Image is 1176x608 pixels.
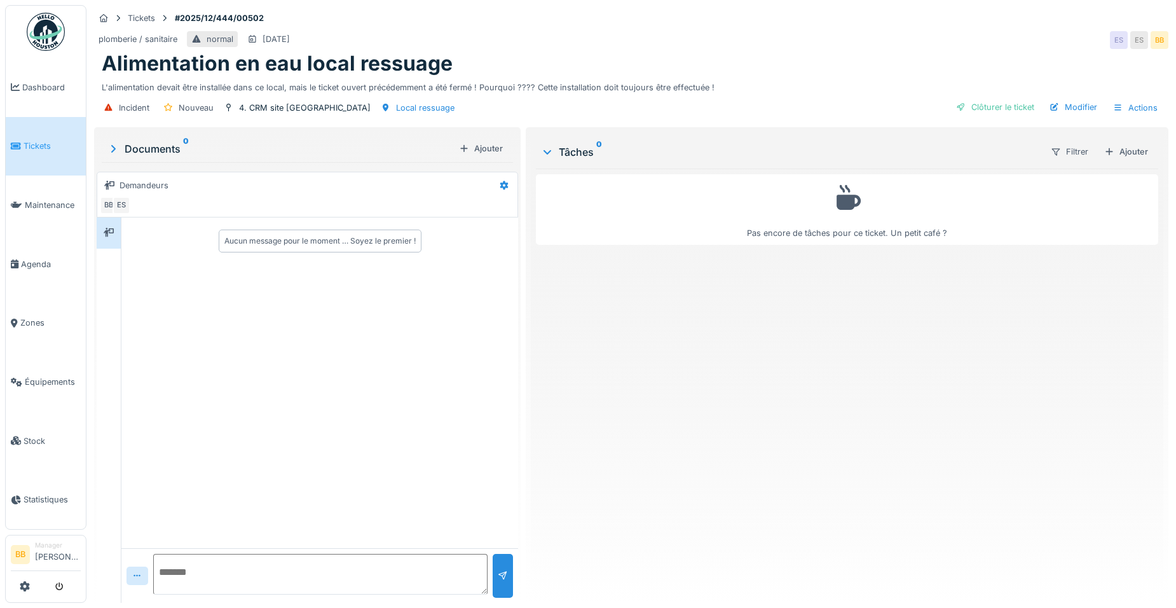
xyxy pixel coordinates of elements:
a: Maintenance [6,176,86,235]
div: ES [1130,31,1148,49]
a: Dashboard [6,58,86,117]
span: Agenda [21,258,81,270]
strong: #2025/12/444/00502 [170,12,269,24]
span: Zones [20,317,81,329]
a: Équipements [6,352,86,411]
div: Local ressuage [396,102,455,114]
sup: 0 [183,141,189,156]
div: Pas encore de tâches pour ce ticket. Un petit café ? [544,180,1150,239]
span: Maintenance [25,199,81,211]
a: Statistiques [6,471,86,530]
div: ES [1110,31,1128,49]
span: Dashboard [22,81,81,93]
a: Stock [6,411,86,471]
a: Tickets [6,117,86,176]
div: L'alimentation devait être installée dans ce local, mais le ticket ouvert précédemment a été ferm... [102,76,1161,93]
sup: 0 [596,144,602,160]
div: Documents [107,141,454,156]
div: Clôturer le ticket [951,99,1039,116]
div: [DATE] [263,33,290,45]
div: Actions [1107,99,1163,117]
div: Incident [119,102,149,114]
div: Modifier [1044,99,1102,116]
div: Tickets [128,12,155,24]
span: Tickets [24,140,81,152]
div: 4. CRM site [GEOGRAPHIC_DATA] [239,102,371,114]
div: Tâches [541,144,1040,160]
div: Ajouter [1099,143,1153,160]
li: BB [11,545,30,564]
span: Équipements [25,376,81,388]
li: [PERSON_NAME] [35,541,81,568]
div: Filtrer [1045,142,1094,161]
img: Badge_color-CXgf-gQk.svg [27,13,65,51]
a: BB Manager[PERSON_NAME] [11,541,81,571]
div: Manager [35,541,81,550]
span: Stock [24,435,81,447]
div: plomberie / sanitaire [99,33,177,45]
a: Zones [6,294,86,353]
div: Ajouter [454,140,508,157]
div: Demandeurs [120,179,168,191]
a: Agenda [6,235,86,294]
div: normal [207,33,233,45]
div: Aucun message pour le moment … Soyez le premier ! [224,235,416,247]
div: BB [100,197,118,214]
div: ES [113,197,130,214]
div: BB [1151,31,1168,49]
div: Nouveau [179,102,214,114]
span: Statistiques [24,494,81,506]
h1: Alimentation en eau local ressuage [102,52,453,76]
